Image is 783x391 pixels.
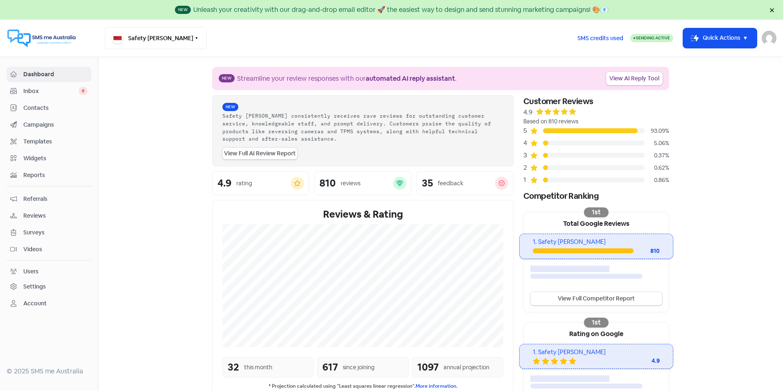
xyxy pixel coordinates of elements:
div: Streamline your review responses with our . [237,74,457,84]
span: Campaigns [23,120,88,129]
a: Reports [7,168,91,183]
img: User [762,31,776,45]
a: Account [7,296,91,311]
div: 4.9 [523,107,532,117]
div: 810 [634,247,660,255]
span: Contacts [23,104,88,112]
span: New [175,6,191,14]
div: 2 [523,163,530,173]
div: 1. Safety [PERSON_NAME] [533,237,659,247]
span: Inbox [23,87,79,95]
span: Widgets [23,154,88,163]
div: Settings [23,282,46,291]
a: View AI Reply Tool [606,72,663,85]
a: 4.9rating [212,171,309,195]
a: Contacts [7,100,91,116]
div: Account [23,299,47,308]
div: 1st [584,207,609,217]
a: Sending Active [630,33,673,43]
span: SMS credits used [577,34,623,43]
div: 3 [523,150,530,160]
a: Videos [7,242,91,257]
div: annual projection [444,363,489,372]
button: Quick Actions [683,28,757,48]
b: automated AI reply assistant [366,74,455,83]
a: Settings [7,279,91,294]
div: Users [23,267,38,276]
span: New [219,74,235,82]
span: Reviews [23,211,88,220]
div: 5.06% [645,139,669,148]
div: Reviews & Rating [222,207,503,222]
div: 617 [322,360,338,375]
div: 5 [523,126,530,136]
div: reviews [341,179,360,188]
div: 4.9 [627,357,660,365]
a: Dashboard [7,67,91,82]
div: 4.9 [217,178,231,188]
div: 32 [228,360,239,375]
div: since joining [343,363,375,372]
div: Safety [PERSON_NAME] consistently receives rave reviews for outstanding customer service, knowled... [222,112,503,143]
a: More information. [416,383,457,389]
a: Templates [7,134,91,149]
div: Total Google Reviews [524,212,669,234]
a: 810reviews [314,171,411,195]
a: Inbox 0 [7,84,91,99]
div: 0.62% [645,164,669,172]
span: Templates [23,137,88,146]
div: Rating on Google [524,323,669,344]
div: 0.37% [645,151,669,160]
div: Based on 810 reviews [523,117,669,126]
a: Widgets [7,151,91,166]
span: Reports [23,171,88,180]
span: 0 [79,87,88,95]
div: feedback [438,179,463,188]
div: 1097 [417,360,439,375]
div: Customer Reviews [523,95,669,107]
span: Referrals [23,195,88,203]
div: this month [244,363,272,372]
a: View Full Competitor Report [530,292,662,305]
button: Safety [PERSON_NAME] [105,27,207,49]
span: New [222,103,238,111]
span: Sending Active [636,35,670,41]
div: Unleash your creativity with our drag-and-drop email editor 🚀 the easiest way to design and send ... [193,5,609,15]
a: Users [7,264,91,279]
a: Surveys [7,225,91,240]
a: View Full AI Review Report [222,148,297,159]
a: SMS credits used [570,33,630,42]
a: Reviews [7,208,91,223]
span: Videos [23,245,88,254]
div: Competitor Ranking [523,190,669,202]
div: 810 [319,178,336,188]
div: rating [236,179,252,188]
div: 4 [523,138,530,148]
span: Surveys [23,228,88,237]
a: Campaigns [7,117,91,132]
div: © 2025 SMS me Australia [7,366,91,376]
div: 1st [584,318,609,327]
div: 1. Safety [PERSON_NAME] [533,348,659,357]
a: 35feedback [416,171,514,195]
div: 0.86% [645,176,669,184]
div: 1 [523,175,530,185]
small: * Projection calculated using "Least squares linear regression". [222,382,503,390]
div: 35 [422,178,433,188]
a: Referrals [7,191,91,207]
div: 93.09% [645,127,669,135]
span: Dashboard [23,70,88,79]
